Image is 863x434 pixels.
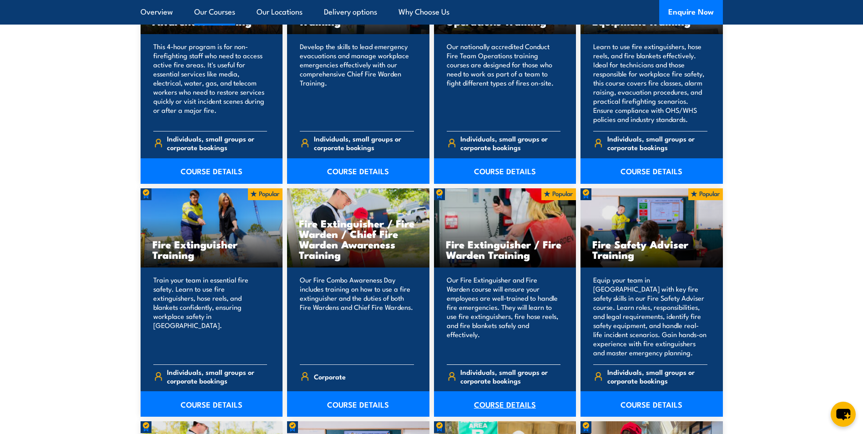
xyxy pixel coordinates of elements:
[299,5,418,26] h3: Chief Fire Warden Training
[152,5,271,26] h3: [PERSON_NAME] Fire Awareness Training
[299,218,418,260] h3: Fire Extinguisher / Fire Warden / Chief Fire Warden Awareness Training
[447,275,561,357] p: Our Fire Extinguisher and Fire Warden course will ensure your employees are well-trained to handl...
[314,134,414,151] span: Individuals, small groups or corporate bookings
[593,275,707,357] p: Equip your team in [GEOGRAPHIC_DATA] with key fire safety skills in our Fire Safety Adviser cours...
[446,239,565,260] h3: Fire Extinguisher / Fire Warden Training
[434,158,576,184] a: COURSE DETAILS
[287,158,429,184] a: COURSE DETAILS
[592,239,711,260] h3: Fire Safety Adviser Training
[447,42,561,124] p: Our nationally accredited Conduct Fire Team Operations training courses are designed for those wh...
[580,391,723,417] a: COURSE DETAILS
[580,158,723,184] a: COURSE DETAILS
[460,134,560,151] span: Individuals, small groups or corporate bookings
[300,42,414,124] p: Develop the skills to lead emergency evacuations and manage workplace emergencies effectively wit...
[446,5,565,26] h3: Conduct Fire Team Operations Training
[287,391,429,417] a: COURSE DETAILS
[167,134,267,151] span: Individuals, small groups or corporate bookings
[300,275,414,357] p: Our Fire Combo Awareness Day includes training on how to use a fire extinguisher and the duties o...
[593,42,707,124] p: Learn to use fire extinguishers, hose reels, and fire blankets effectively. Ideal for technicians...
[434,391,576,417] a: COURSE DETAILS
[460,368,560,385] span: Individuals, small groups or corporate bookings
[153,42,267,124] p: This 4-hour program is for non-firefighting staff who need to access active fire areas. It's usef...
[152,239,271,260] h3: Fire Extinguisher Training
[167,368,267,385] span: Individuals, small groups or corporate bookings
[831,402,856,427] button: chat-button
[607,368,707,385] span: Individuals, small groups or corporate bookings
[153,275,267,357] p: Train your team in essential fire safety. Learn to use fire extinguishers, hose reels, and blanke...
[314,369,346,384] span: Corporate
[607,134,707,151] span: Individuals, small groups or corporate bookings
[141,158,283,184] a: COURSE DETAILS
[141,391,283,417] a: COURSE DETAILS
